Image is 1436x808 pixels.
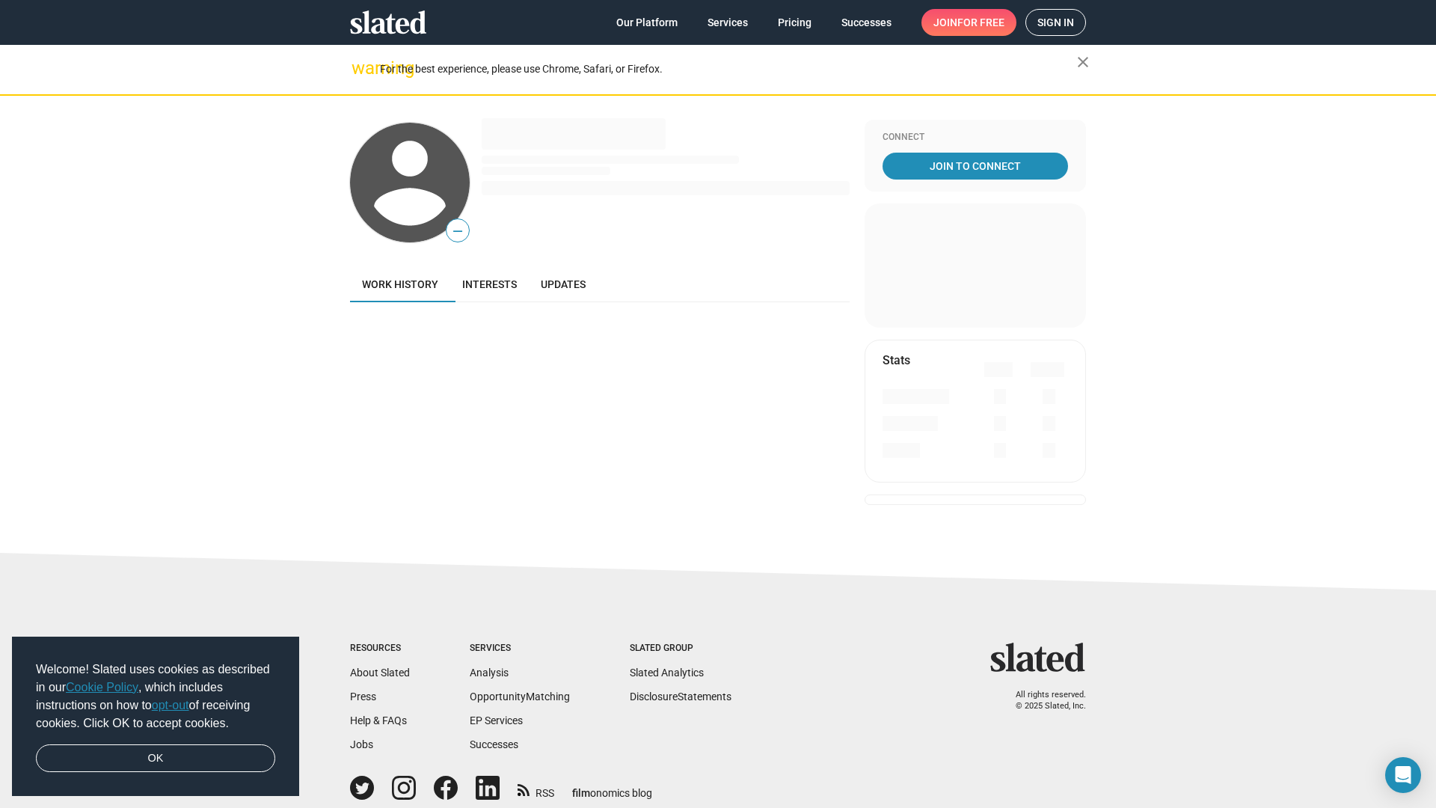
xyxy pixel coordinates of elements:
[470,738,518,750] a: Successes
[1074,53,1092,71] mat-icon: close
[1025,9,1086,36] a: Sign in
[572,787,590,799] span: film
[1037,10,1074,35] span: Sign in
[350,738,373,750] a: Jobs
[883,132,1068,144] div: Connect
[362,278,438,290] span: Work history
[572,774,652,801] a: filmonomics blog
[883,352,910,368] mat-card-title: Stats
[470,667,509,679] a: Analysis
[470,643,570,655] div: Services
[350,667,410,679] a: About Slated
[829,9,903,36] a: Successes
[921,9,1016,36] a: Joinfor free
[350,643,410,655] div: Resources
[630,643,731,655] div: Slated Group
[352,59,369,77] mat-icon: warning
[933,9,1004,36] span: Join
[462,278,517,290] span: Interests
[604,9,690,36] a: Our Platform
[708,9,748,36] span: Services
[450,266,529,302] a: Interests
[630,667,704,679] a: Slated Analytics
[36,744,275,773] a: dismiss cookie message
[470,691,570,703] a: OpportunityMatching
[1000,690,1086,711] p: All rights reserved. © 2025 Slated, Inc.
[350,714,407,726] a: Help & FAQs
[470,714,523,726] a: EP Services
[380,59,1077,79] div: For the best experience, please use Chrome, Safari, or Firefox.
[541,278,586,290] span: Updates
[518,777,554,801] a: RSS
[630,691,731,703] a: DisclosureStatements
[886,153,1065,180] span: Join To Connect
[883,153,1068,180] a: Join To Connect
[957,9,1004,36] span: for free
[766,9,823,36] a: Pricing
[66,681,138,694] a: Cookie Policy
[1385,757,1421,793] div: Open Intercom Messenger
[350,266,450,302] a: Work history
[616,9,678,36] span: Our Platform
[350,691,376,703] a: Press
[152,699,189,711] a: opt-out
[36,661,275,732] span: Welcome! Slated uses cookies as described in our , which includes instructions on how to of recei...
[778,9,811,36] span: Pricing
[12,637,299,797] div: cookieconsent
[841,9,892,36] span: Successes
[696,9,760,36] a: Services
[447,221,469,241] span: —
[529,266,598,302] a: Updates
